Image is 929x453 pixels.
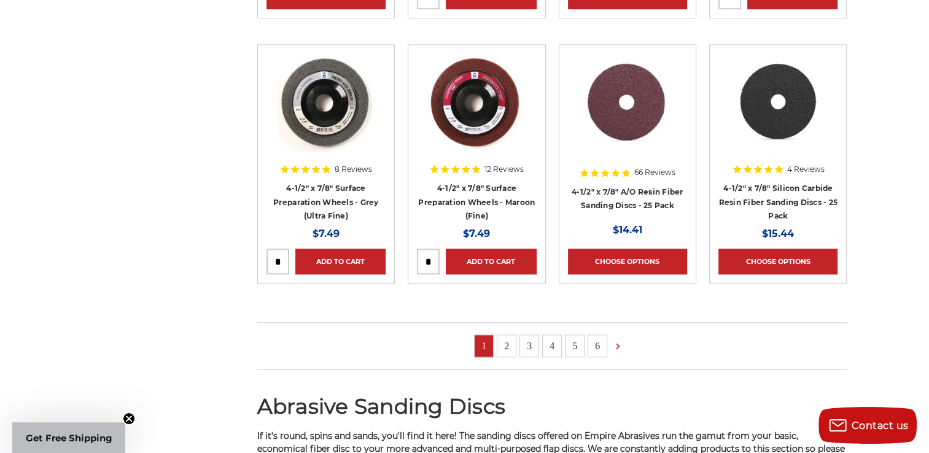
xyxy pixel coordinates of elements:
span: $7.49 [463,228,490,239]
a: 3 [520,335,538,357]
a: 6 [588,335,607,357]
span: Get Free Shipping [26,432,112,444]
a: 4 [543,335,561,357]
a: 4-1/2" x 7/8" Silicon Carbide Resin Fiber Sanding Discs - 25 Pack [718,184,838,220]
a: 2 [497,335,516,357]
a: Choose Options [568,249,687,274]
a: Gray Surface Prep Disc [266,53,386,172]
a: 4-1/2" x 7/8" Surface Preparation Wheels - Grey (Ultra Fine) [273,184,378,220]
a: 1 [475,335,493,357]
img: 4.5 inch resin fiber disc [577,53,677,152]
a: Choose Options [718,249,838,274]
img: Maroon Surface Prep Disc [427,53,526,152]
a: Add to Cart [446,249,536,274]
span: $14.41 [613,224,642,236]
button: Close teaser [123,412,135,425]
a: 5 [566,335,584,357]
img: 4.5 Inch Silicon Carbide Resin Fiber Discs [729,53,828,152]
span: $7.49 [313,228,340,239]
img: Gray Surface Prep Disc [277,53,375,152]
a: 4-1/2" x 7/8" A/O Resin Fiber Sanding Discs - 25 Pack [572,187,683,211]
a: Maroon Surface Prep Disc [417,53,536,172]
div: Get Free ShippingClose teaser [12,422,125,453]
a: 4.5 inch resin fiber disc [568,53,687,172]
span: $15.44 [762,228,794,239]
a: 4-1/2" x 7/8" Surface Preparation Wheels - Maroon (Fine) [418,184,535,220]
a: Add to Cart [295,249,386,274]
span: Contact us [852,420,909,432]
span: 66 Reviews [634,169,675,176]
a: 4.5 Inch Silicon Carbide Resin Fiber Discs [718,53,838,172]
span: Abrasive Sanding Discs [257,393,506,419]
button: Contact us [818,407,917,444]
